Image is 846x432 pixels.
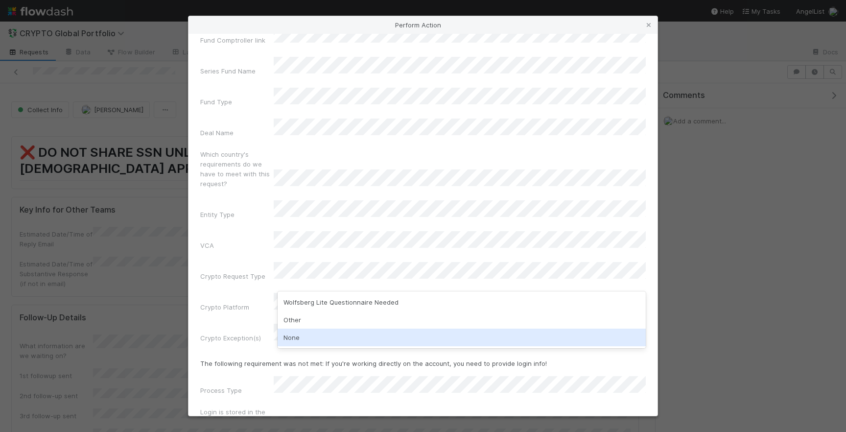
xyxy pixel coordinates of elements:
label: Series Fund Name [200,66,256,76]
div: Wolfsberg Lite Questionnaire Needed [278,293,646,311]
label: Crypto Request Type [200,271,265,281]
label: Entity Type [200,210,235,219]
label: Fund Comptroller link [200,35,265,45]
div: None [278,329,646,346]
label: Which country's requirements do we have to meet with this request? [200,149,274,189]
label: Fund Type [200,97,232,107]
div: Perform Action [188,16,658,34]
label: Crypto Exception(s) [200,333,261,343]
label: VCA [200,240,214,250]
label: Deal Name [200,128,234,138]
p: The following requirement was not met: If you're working directly on the account, you need to pro... [200,359,646,368]
label: Crypto Platform [200,302,249,312]
div: Other [278,311,646,329]
label: Process Type [200,385,242,395]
